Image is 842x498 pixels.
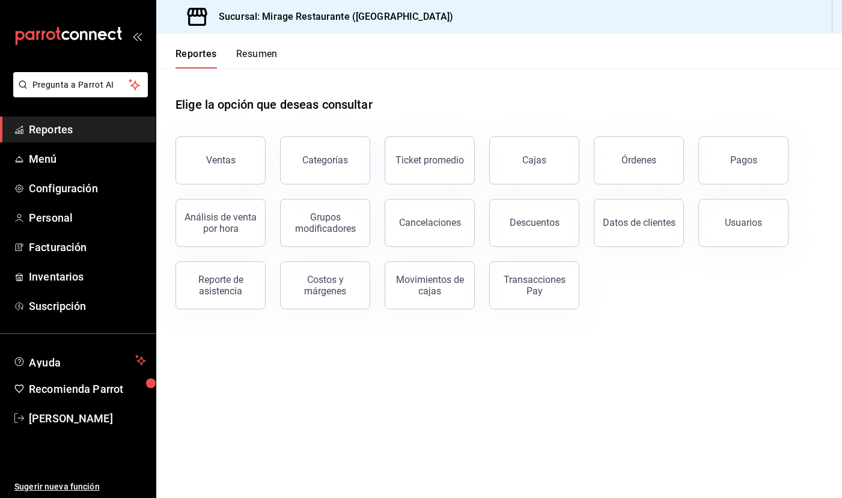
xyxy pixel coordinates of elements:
[522,154,546,166] div: Cajas
[302,154,348,166] div: Categorías
[175,48,217,68] button: Reportes
[385,261,475,309] button: Movimientos de cajas
[280,136,370,184] button: Categorías
[29,353,130,368] span: Ayuda
[209,10,453,24] h3: Sucursal: Mirage Restaurante ([GEOGRAPHIC_DATA])
[13,72,148,97] button: Pregunta a Parrot AI
[385,199,475,247] button: Cancelaciones
[392,274,467,297] div: Movimientos de cajas
[132,31,142,41] button: open_drawer_menu
[510,217,560,228] div: Descuentos
[175,261,266,309] button: Reporte de asistencia
[29,381,146,397] span: Recomienda Parrot
[29,210,146,226] span: Personal
[236,48,278,68] button: Resumen
[280,261,370,309] button: Costos y márgenes
[175,136,266,184] button: Ventas
[29,298,146,314] span: Suscripción
[395,154,464,166] div: Ticket promedio
[183,211,258,234] div: Análisis de venta por hora
[280,199,370,247] button: Grupos modificadores
[32,79,129,91] span: Pregunta a Parrot AI
[489,136,579,184] button: Cajas
[29,180,146,196] span: Configuración
[14,481,146,493] span: Sugerir nueva función
[29,121,146,138] span: Reportes
[399,217,461,228] div: Cancelaciones
[8,87,148,100] a: Pregunta a Parrot AI
[183,274,258,297] div: Reporte de asistencia
[385,136,475,184] button: Ticket promedio
[698,136,789,184] button: Pagos
[29,151,146,167] span: Menú
[29,269,146,285] span: Inventarios
[206,154,236,166] div: Ventas
[594,199,684,247] button: Datos de clientes
[175,199,266,247] button: Análisis de venta por hora
[725,217,762,228] div: Usuarios
[288,211,362,234] div: Grupos modificadores
[288,274,362,297] div: Costos y márgenes
[29,410,146,427] span: [PERSON_NAME]
[497,274,572,297] div: Transacciones Pay
[489,261,579,309] button: Transacciones Pay
[594,136,684,184] button: Órdenes
[603,217,676,228] div: Datos de clientes
[175,96,373,114] h1: Elige la opción que deseas consultar
[730,154,757,166] div: Pagos
[29,239,146,255] span: Facturación
[489,199,579,247] button: Descuentos
[175,48,278,68] div: navigation tabs
[698,199,789,247] button: Usuarios
[621,154,656,166] div: Órdenes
